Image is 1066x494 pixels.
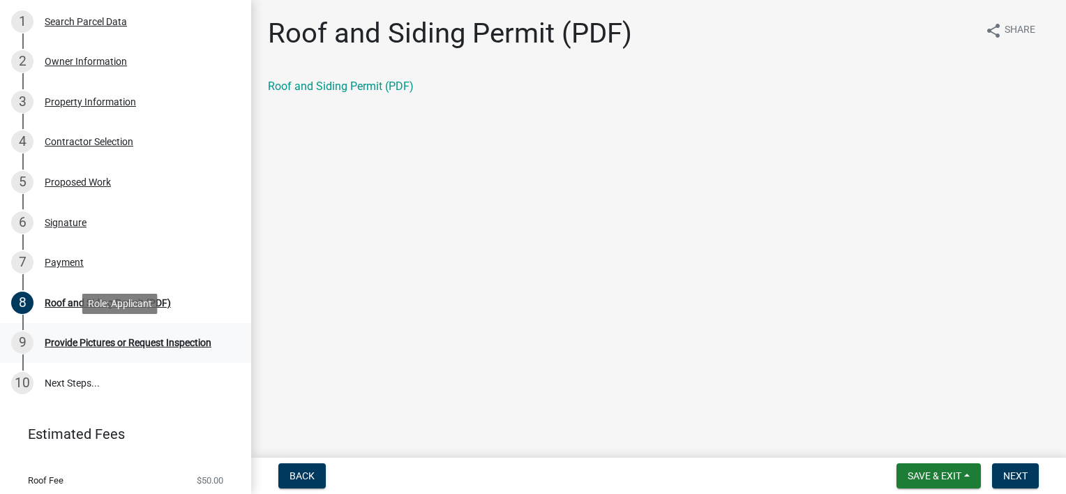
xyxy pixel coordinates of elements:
div: Search Parcel Data [45,17,127,27]
a: Roof and Siding Permit (PDF) [268,80,414,93]
div: 6 [11,211,33,234]
div: 10 [11,372,33,394]
button: Next [992,463,1039,488]
div: 4 [11,130,33,153]
span: Back [290,470,315,481]
div: 5 [11,171,33,193]
button: Back [278,463,326,488]
div: 9 [11,331,33,354]
a: Estimated Fees [11,420,229,448]
div: 7 [11,251,33,274]
button: shareShare [974,17,1046,44]
span: Roof Fee [28,476,63,485]
div: Signature [45,218,87,227]
span: Share [1005,22,1035,39]
div: 3 [11,91,33,113]
div: 2 [11,50,33,73]
div: Property Information [45,97,136,107]
div: Roof and Siding Permit (PDF) [45,298,171,308]
button: Save & Exit [896,463,981,488]
div: 1 [11,10,33,33]
div: Role: Applicant [82,294,158,314]
span: Save & Exit [908,470,961,481]
div: Owner Information [45,57,127,66]
div: 8 [11,292,33,314]
div: Proposed Work [45,177,111,187]
span: Next [1003,470,1028,481]
span: $50.00 [197,476,223,485]
i: share [985,22,1002,39]
div: Provide Pictures or Request Inspection [45,338,211,347]
div: Payment [45,257,84,267]
div: Contractor Selection [45,137,133,147]
h1: Roof and Siding Permit (PDF) [268,17,632,50]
